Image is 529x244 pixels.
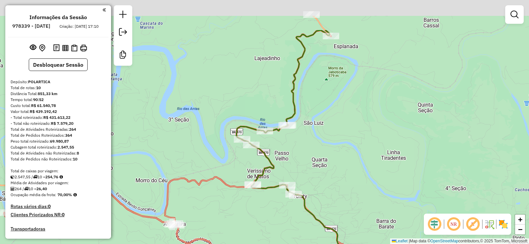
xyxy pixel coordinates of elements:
[50,139,69,144] strong: 69.980,87
[11,132,106,138] div: Total de Pedidos Roteirizados:
[11,121,106,126] div: - Total não roteirizado:
[62,212,64,218] strong: 0
[515,225,525,234] a: Zoom out
[33,97,44,102] strong: 90:52
[79,43,88,53] button: Imprimir Rotas
[11,226,106,232] h4: Transportadoras
[33,175,37,179] i: Total de rotas
[116,48,130,63] a: Criar modelo
[11,187,15,191] i: Total de Atividades
[508,8,521,21] a: Exibir filtros
[11,144,106,150] div: Cubagem total roteirizado:
[65,133,72,138] strong: 364
[11,97,106,103] div: Tempo total:
[28,43,38,53] button: Exibir sessão original
[446,216,462,232] span: Ocultar NR
[11,109,106,115] div: Valor total:
[36,85,41,90] strong: 10
[11,204,106,209] h4: Rotas vários dias:
[11,150,106,156] div: Total de Atividades não Roteirizadas:
[102,6,106,14] a: Clique aqui para minimizar o painel
[11,186,106,192] div: 264 / 10 =
[43,115,70,120] strong: R$ 431.613,22
[11,168,106,174] div: Total de caixas por viagem:
[48,203,51,209] strong: 0
[61,43,70,52] button: Visualizar relatório de Roteirização
[38,91,58,96] strong: 851,33 km
[58,192,72,197] strong: 70,00%
[409,239,410,243] span: |
[11,103,106,109] div: Custo total:
[11,174,106,180] div: 2.547,55 / 10 =
[430,239,459,243] a: OpenStreetMap
[11,192,56,197] span: Ocupação média da frota:
[12,23,50,29] h6: 978339 - [DATE]
[11,212,106,218] h4: Clientes Priorizados NR:
[36,186,47,191] strong: 26,40
[515,215,525,225] a: Zoom in
[518,215,522,224] span: +
[11,180,106,186] div: Média de Atividades por viagem:
[11,115,106,121] div: - Total roteirizado:
[11,79,106,85] div: Depósito:
[390,238,529,244] div: Map data © contributors,© 2025 TomTom, Microsoft
[45,174,58,179] strong: 254,76
[116,25,130,40] a: Exportar sessão
[465,216,481,232] span: Exibir rótulo
[38,43,47,53] button: Centralizar mapa no depósito ou ponto de apoio
[498,219,509,229] img: Exibir/Ocultar setores
[58,145,74,150] strong: 2.547,55
[518,225,522,233] span: −
[73,157,77,161] strong: 10
[31,103,56,108] strong: R$ 61.540,78
[29,14,87,20] h4: Informações da Sessão
[69,127,76,132] strong: 264
[60,175,63,179] i: Meta Caixas/viagem: 1,00 Diferença: 253,76
[11,91,106,97] div: Distância Total:
[52,43,61,53] button: Logs desbloquear sessão
[28,79,50,84] strong: POLARTICA
[24,187,28,191] i: Total de rotas
[51,121,73,126] strong: R$ 7.579,20
[116,8,130,23] a: Nova sessão e pesquisa
[427,216,442,232] span: Ocultar deslocamento
[11,138,106,144] div: Peso total roteirizado:
[11,175,15,179] i: Cubagem total roteirizado
[484,219,495,229] img: Fluxo de ruas
[29,58,88,71] button: Desbloquear Sessão
[11,85,106,91] div: Total de rotas:
[70,43,79,53] button: Visualizar Romaneio
[11,126,106,132] div: Total de Atividades Roteirizadas:
[392,239,408,243] a: Leaflet
[30,109,57,114] strong: R$ 439.192,42
[73,193,77,197] em: Média calculada utilizando a maior ocupação (%Peso ou %Cubagem) de cada rota da sessão. Rotas cro...
[11,156,106,162] div: Total de Pedidos não Roteirizados:
[77,151,79,156] strong: 8
[57,23,101,29] div: Criação: [DATE] 17:10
